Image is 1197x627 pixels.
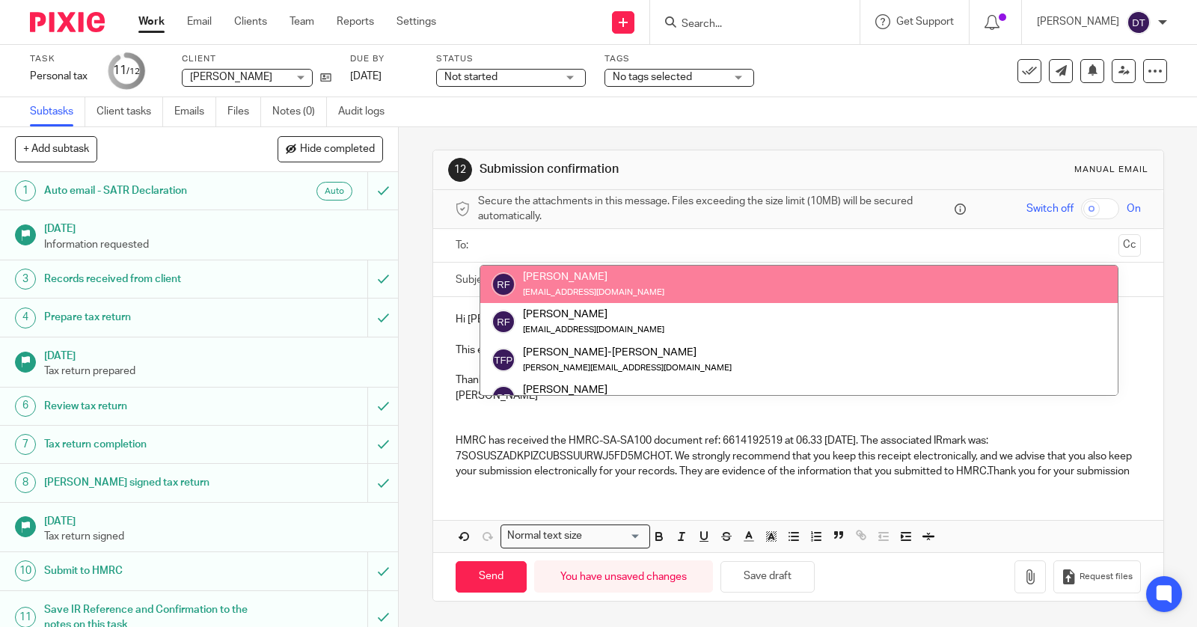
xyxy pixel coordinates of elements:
button: Hide completed [278,136,383,162]
div: 4 [15,308,36,328]
a: Files [227,97,261,126]
div: [PERSON_NAME] [523,269,664,284]
img: svg%3E [492,310,515,334]
span: [PERSON_NAME] [190,72,272,82]
p: HMRC has received the HMRC-SA-SA100 document ref: 6614192519 at 06.33 [DATE]. The associated IRma... [456,433,1141,479]
span: [DATE] [350,71,382,82]
small: [PERSON_NAME][EMAIL_ADDRESS][DOMAIN_NAME] [523,364,732,372]
img: svg%3E [492,272,515,296]
label: Due by [350,53,417,65]
span: Request files [1080,571,1133,583]
div: Personal tax [30,69,90,84]
a: Email [187,14,212,29]
input: Search [680,18,815,31]
p: Tax return prepared [44,364,384,379]
a: Audit logs [338,97,396,126]
button: Save draft [720,561,815,593]
label: Subject: [456,272,495,287]
div: 12 [448,158,472,182]
span: Normal text size [504,528,586,544]
input: Send [456,561,527,593]
h1: Records received from client [44,268,250,290]
small: [EMAIL_ADDRESS][DOMAIN_NAME] [523,325,664,334]
h1: Prepare tax return [44,306,250,328]
div: 11 [113,62,140,79]
a: Team [290,14,314,29]
a: Settings [397,14,436,29]
small: /12 [126,67,140,76]
div: [PERSON_NAME] [523,307,664,322]
input: Search for option [587,528,641,544]
a: Subtasks [30,97,85,126]
small: [EMAIL_ADDRESS][DOMAIN_NAME] [523,288,664,296]
label: To: [456,238,472,253]
div: [PERSON_NAME]-[PERSON_NAME] [523,344,732,359]
div: 1 [15,180,36,201]
a: Client tasks [97,97,163,126]
h1: Submit to HMRC [44,560,250,582]
a: Emails [174,97,216,126]
a: Reports [337,14,374,29]
span: Switch off [1026,201,1074,216]
a: Notes (0) [272,97,327,126]
a: Work [138,14,165,29]
a: Clients [234,14,267,29]
p: Hi [PERSON_NAME] [456,312,1141,327]
span: Not started [444,72,498,82]
p: Information requested [44,237,384,252]
p: [PERSON_NAME] [456,388,1141,403]
label: Status [436,53,586,65]
p: [PERSON_NAME] [1037,14,1119,29]
h1: [DATE] [44,218,384,236]
div: Auto [316,182,352,201]
div: [PERSON_NAME] [523,382,732,397]
img: Pixie [30,12,105,32]
h1: Tax return completion [44,433,250,456]
button: Cc [1118,234,1141,257]
span: Secure the attachments in this message. Files exceeding the size limit (10MB) will be secured aut... [478,194,951,224]
div: 6 [15,396,36,417]
img: svg%3E [1127,10,1151,34]
img: svg%3E [492,385,515,409]
p: Thanks [456,373,1141,388]
h1: [PERSON_NAME] signed tax return [44,471,250,494]
label: Client [182,53,331,65]
label: Task [30,53,90,65]
h1: Submission confirmation [480,162,830,177]
div: Manual email [1074,164,1148,176]
div: Search for option [500,524,650,548]
div: 7 [15,434,36,455]
img: svg%3E [492,348,515,372]
p: Tax return signed [44,529,384,544]
button: + Add subtask [15,136,97,162]
div: You have unsaved changes [534,560,713,593]
div: 10 [15,560,36,581]
span: Get Support [896,16,954,27]
span: On [1127,201,1141,216]
span: Hide completed [300,144,375,156]
h1: [DATE] [44,510,384,529]
div: 8 [15,472,36,493]
h1: Auto email - SATR Declaration [44,180,250,202]
p: This email is to confirm that your personal tax return has been submitted to HMRC. [456,343,1141,358]
span: No tags selected [613,72,692,82]
label: Tags [604,53,754,65]
h1: [DATE] [44,345,384,364]
h1: Review tax return [44,395,250,418]
button: Request files [1053,560,1140,594]
div: 3 [15,269,36,290]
